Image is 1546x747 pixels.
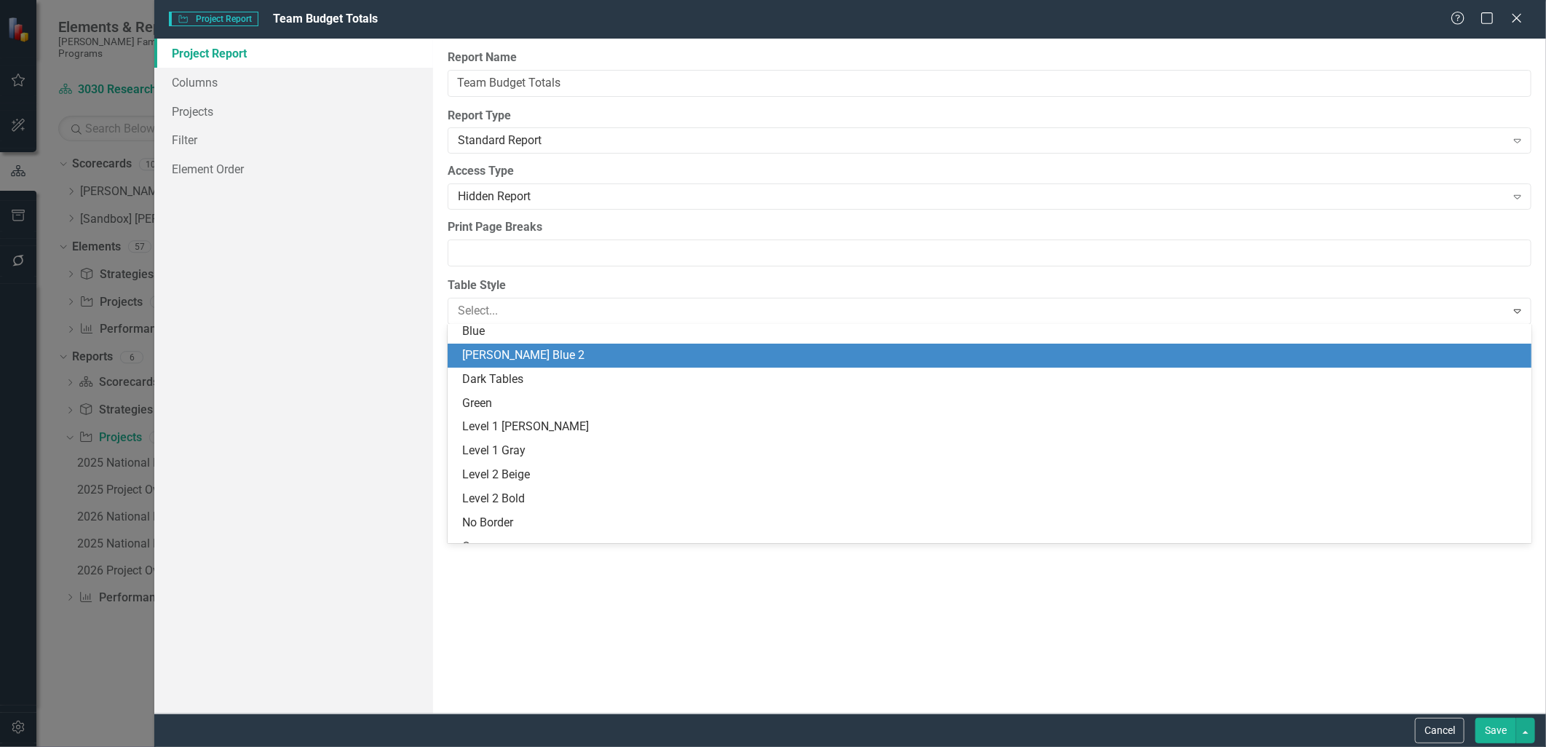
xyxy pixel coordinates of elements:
button: Cancel [1415,718,1464,743]
button: Save [1475,718,1516,743]
div: Hidden Report [458,189,1506,205]
div: Blue [462,323,1523,340]
a: Element Order [154,154,432,183]
div: Standard Report [458,133,1506,149]
label: Access Type [448,163,1531,180]
a: Columns [154,68,432,97]
a: Projects [154,97,432,126]
input: Report Name [448,70,1531,97]
div: Level 1 Gray [462,443,1523,459]
div: No Border [462,515,1523,531]
label: Report Name [448,50,1531,66]
label: Table Style [448,277,1531,294]
div: Dark Tables [462,371,1523,388]
div: Level 2 Bold [462,491,1523,507]
a: Filter [154,125,432,154]
div: Level 2 Beige [462,467,1523,483]
a: Project Report [154,39,432,68]
div: Orange [462,539,1523,556]
div: [PERSON_NAME] Blue 2 [462,347,1523,364]
span: Team Budget Totals [273,12,378,25]
div: Green [462,395,1523,412]
div: Level 1 [PERSON_NAME] [462,419,1523,435]
label: Report Type [448,108,1531,125]
label: Print Page Breaks [448,219,1531,236]
span: Project Report [169,12,258,26]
